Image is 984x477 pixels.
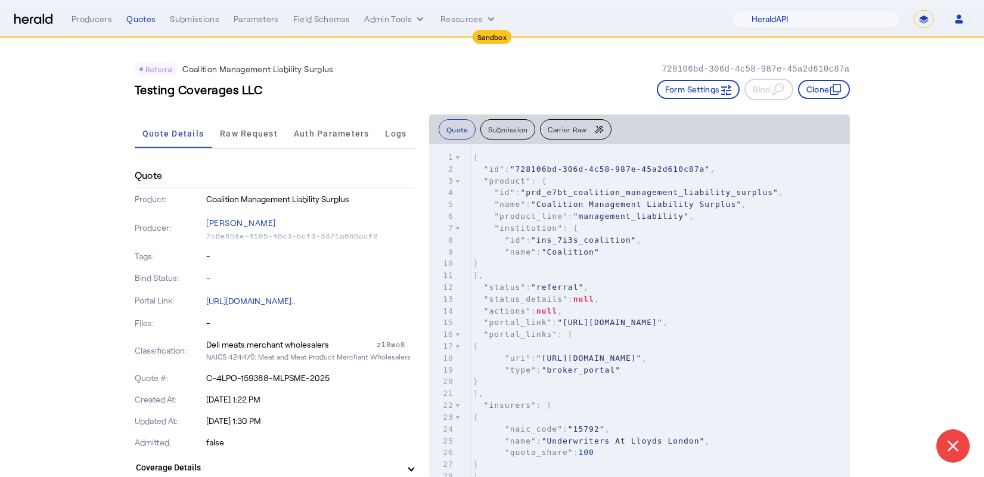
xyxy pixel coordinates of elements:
div: 14 [429,305,455,317]
span: } [473,460,479,469]
h4: Quote [135,168,163,182]
p: Bind Status: [135,272,204,284]
div: 10 [429,258,455,270]
span: }, [473,271,484,280]
span: Logs [385,129,406,138]
p: false [206,436,415,448]
button: Quote [439,119,476,140]
span: "product_line" [494,212,568,221]
span: "status" [484,283,526,292]
span: "728106bd-306d-4c58-987e-45a2d610c87a" [510,165,710,174]
div: Parameters [234,13,279,25]
span: : { [473,176,547,185]
span: null [536,306,557,315]
p: Updated At: [135,415,204,427]
span: : , [473,318,668,327]
span: Carrier Raw [548,126,586,133]
div: 17 [429,340,455,352]
span: "ins_7i3s_coalition" [531,236,637,244]
p: 728106bd-306d-4c58-987e-45a2d610c87a [662,63,849,75]
div: 22 [429,399,455,411]
div: 3 [429,175,455,187]
div: 6 [429,210,455,222]
button: Form Settings [657,80,740,99]
span: "referral" [531,283,583,292]
p: [PERSON_NAME] [206,215,415,231]
p: Classification: [135,345,204,357]
span: { [473,413,479,422]
div: 21 [429,388,455,399]
span: : { [473,224,579,233]
span: : , [473,436,710,445]
div: 23 [429,411,455,423]
p: [DATE] 1:30 PM [206,415,415,427]
span: "name" [505,436,536,445]
div: Submissions [170,13,219,25]
div: Quotes [126,13,156,25]
span: ], [473,389,484,398]
div: 13 [429,293,455,305]
span: 100 [578,448,594,457]
button: Resources dropdown menu [440,13,497,25]
span: Raw Request [220,129,278,138]
p: Tags: [135,250,204,262]
span: "name" [505,247,536,256]
div: 19 [429,364,455,376]
div: 15 [429,317,455,329]
div: 4 [429,187,455,199]
p: Product: [135,193,204,205]
span: "actions" [484,306,531,315]
button: Submission [480,119,535,140]
span: "15792" [568,425,605,433]
span: "type" [505,366,536,374]
span: "id" [484,165,505,174]
span: "status_details" [484,295,568,303]
div: 16 [429,329,455,340]
div: Deli meats merchant wholesalers [206,339,329,351]
span: "id" [494,188,515,197]
span: : , [473,212,694,221]
mat-panel-title: Coverage Details [136,461,399,474]
p: - [206,272,415,284]
span: : , [473,283,589,292]
p: Portal Link: [135,295,204,306]
img: Herald Logo [14,14,52,25]
button: Clone [798,80,850,99]
div: 18 [429,352,455,364]
span: : , [473,295,600,303]
span: "product" [484,176,531,185]
span: "[URL][DOMAIN_NAME]" [536,354,642,363]
p: Coalition Management Liability Surplus [206,193,415,205]
div: 12 [429,281,455,293]
p: NAICS 424470: Meat and Meat Product Merchant Wholesalers [206,351,415,363]
span: "[URL][DOMAIN_NAME]" [557,318,663,327]
button: Carrier Raw [540,119,611,140]
span: : [ [473,401,552,410]
span: } [473,377,479,386]
span: Quote Details [142,129,204,138]
span: { [473,342,479,351]
span: "portal_links" [484,330,558,339]
div: 2 [429,163,455,175]
span: : [ [473,330,573,339]
span: "Coalition" [542,247,600,256]
div: 1 [429,151,455,163]
span: "id" [505,236,526,244]
span: "name" [494,200,526,209]
p: Created At: [135,394,204,405]
span: "broker_portal" [542,366,620,374]
p: Quote #: [135,372,204,384]
p: - [206,317,415,329]
span: : [473,366,620,374]
span: : , [473,188,784,197]
p: Files: [135,317,204,329]
p: Coalition Management Liability Surplus [182,63,333,75]
h3: Testing Coverages LLC [135,81,263,98]
button: internal dropdown menu [364,13,426,25]
span: "insurers" [484,401,536,410]
span: : , [473,425,610,433]
div: 9 [429,246,455,258]
div: 7 [429,222,455,234]
button: Bind [744,79,793,100]
span: "prd_e7bt_coalition_management_liability_surplus" [520,188,778,197]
